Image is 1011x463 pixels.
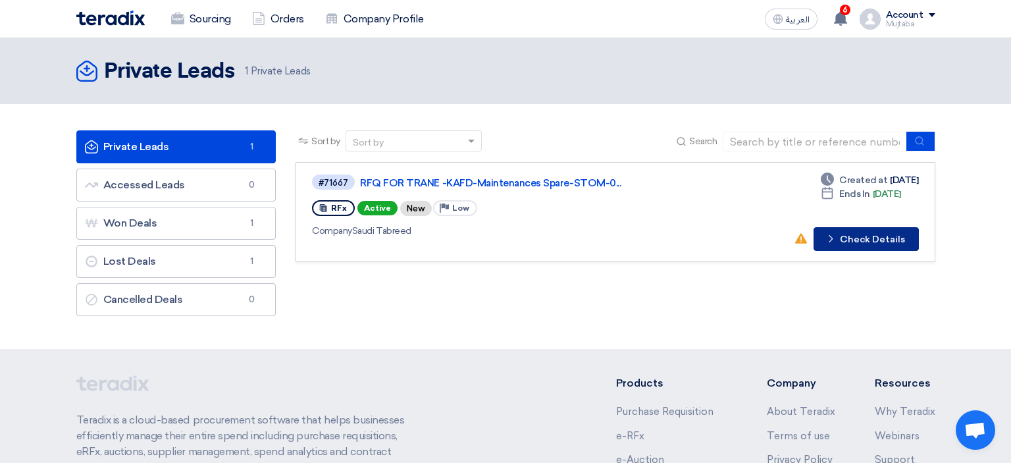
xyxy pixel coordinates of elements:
[875,430,920,442] a: Webinars
[821,187,901,201] div: [DATE]
[76,283,276,316] a: Cancelled Deals0
[331,204,347,213] span: RFx
[360,177,689,189] a: RFQ FOR TRANE -KAFD-Maintenances Spare-STOM-0...
[886,10,923,21] div: Account
[616,375,727,391] li: Products
[875,406,935,418] a: Why Teradix
[244,293,259,306] span: 0
[875,375,935,391] li: Resources
[767,406,835,418] a: About Teradix
[353,136,384,150] div: Sort by
[104,59,235,85] h2: Private Leads
[312,225,352,236] span: Company
[315,5,434,34] a: Company Profile
[860,9,881,30] img: profile_test.png
[76,11,145,26] img: Teradix logo
[244,255,259,268] span: 1
[76,130,276,163] a: Private Leads1
[765,9,817,30] button: العربية
[840,5,850,15] span: 6
[616,406,713,418] a: Purchase Requisition
[767,375,835,391] li: Company
[76,207,276,240] a: Won Deals1
[357,201,398,215] span: Active
[956,410,995,450] div: Open chat
[242,5,315,34] a: Orders
[244,178,259,192] span: 0
[400,201,432,216] div: New
[245,64,310,79] span: Private Leads
[723,132,907,151] input: Search by title or reference number
[839,173,887,187] span: Created at
[244,140,259,153] span: 1
[821,173,918,187] div: [DATE]
[76,169,276,202] a: Accessed Leads0
[689,134,717,148] span: Search
[786,15,810,24] span: العربية
[319,178,348,187] div: #71667
[311,134,340,148] span: Sort by
[839,187,870,201] span: Ends In
[814,227,919,251] button: Check Details
[886,20,935,28] div: Mujtaba
[312,224,692,238] div: Saudi Tabreed
[161,5,242,34] a: Sourcing
[244,217,259,230] span: 1
[767,430,830,442] a: Terms of use
[452,204,469,213] span: Low
[76,245,276,278] a: Lost Deals1
[616,430,644,442] a: e-RFx
[245,65,248,77] span: 1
